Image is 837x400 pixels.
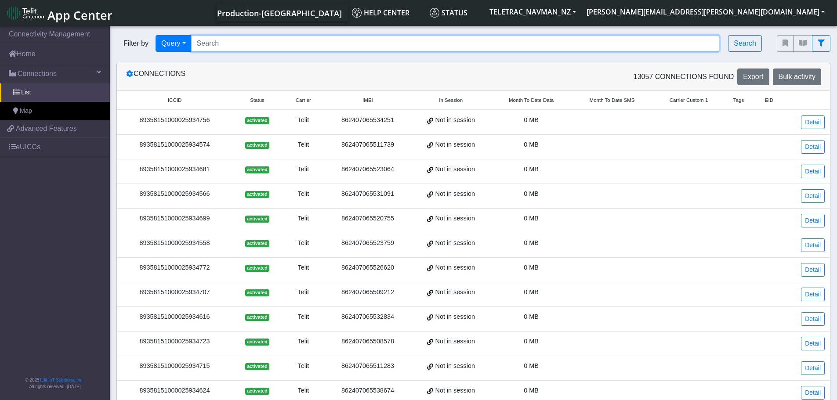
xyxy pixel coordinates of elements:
[250,97,265,104] span: Status
[217,4,341,22] a: Your current platform instance
[287,361,319,371] div: Telit
[287,238,319,248] div: Telit
[47,7,112,23] span: App Center
[509,97,554,104] span: Month To Date Data
[245,388,269,395] span: activated
[801,165,825,178] a: Detail
[287,214,319,223] div: Telit
[801,263,825,277] a: Detail
[122,189,227,199] div: 89358151000025934566
[435,238,475,248] span: Not in session
[330,140,406,150] div: 862407065511739
[168,97,181,104] span: ICCID
[122,386,227,396] div: 89358151000025934624
[765,97,773,104] span: EID
[524,362,539,369] span: 0 MB
[524,166,539,173] span: 0 MB
[245,216,269,223] span: activated
[435,214,475,223] span: Not in session
[122,214,227,223] div: 89358151000025934699
[524,387,539,394] span: 0 MB
[245,339,269,346] span: activated
[435,337,475,346] span: Not in session
[773,68,821,85] button: Bulk activity
[287,263,319,273] div: Telit
[7,6,44,20] img: logo-telit-cinterion-gw-new.png
[348,4,426,22] a: Help center
[634,72,734,82] span: 13057 Connections found
[524,116,539,123] span: 0 MB
[801,214,825,227] a: Detail
[743,73,763,80] span: Export
[524,288,539,295] span: 0 MB
[352,8,362,18] img: knowledge.svg
[524,141,539,148] span: 0 MB
[287,115,319,125] div: Telit
[245,289,269,296] span: activated
[245,191,269,198] span: activated
[330,214,406,223] div: 862407065520755
[484,4,581,20] button: TELETRAC_NAVMAN_NZ
[330,189,406,199] div: 862407065531091
[439,97,463,104] span: In Session
[119,68,474,85] div: Connections
[362,97,373,104] span: IMEI
[801,238,825,252] a: Detail
[435,140,475,150] span: Not in session
[801,337,825,350] a: Detail
[524,215,539,222] span: 0 MB
[330,337,406,346] div: 862407065508578
[435,386,475,396] span: Not in session
[122,238,227,248] div: 89358151000025934558
[20,106,32,116] span: Map
[801,386,825,400] a: Detail
[435,312,475,322] span: Not in session
[733,97,744,104] span: Tags
[245,117,269,124] span: activated
[287,386,319,396] div: Telit
[122,361,227,371] div: 89358151000025934715
[435,189,475,199] span: Not in session
[122,288,227,297] div: 89358151000025934707
[777,35,830,52] div: fitlers menu
[245,265,269,272] span: activated
[435,361,475,371] span: Not in session
[728,35,762,52] button: Search
[330,312,406,322] div: 862407065532834
[287,312,319,322] div: Telit
[156,35,192,52] button: Query
[330,115,406,125] div: 862407065534251
[287,165,319,174] div: Telit
[296,97,311,104] span: Carrier
[330,361,406,371] div: 862407065511283
[435,115,475,125] span: Not in session
[426,4,484,22] a: Status
[287,337,319,346] div: Telit
[581,4,830,20] button: [PERSON_NAME][EMAIL_ADDRESS][PERSON_NAME][DOMAIN_NAME]
[330,288,406,297] div: 862407065509212
[122,312,227,322] div: 89358151000025934616
[670,97,708,104] span: Carrier Custom 1
[435,263,475,273] span: Not in session
[245,166,269,173] span: activated
[245,314,269,321] span: activated
[18,68,57,79] span: Connections
[330,386,406,396] div: 862407065538674
[737,68,769,85] button: Export
[122,115,227,125] div: 89358151000025934756
[801,140,825,154] a: Detail
[330,238,406,248] div: 862407065523759
[524,264,539,271] span: 0 MB
[524,190,539,197] span: 0 MB
[590,97,635,104] span: Month To Date SMS
[801,115,825,129] a: Detail
[435,165,475,174] span: Not in session
[352,8,409,18] span: Help center
[21,88,31,97] span: List
[245,240,269,247] span: activated
[122,263,227,273] div: 89358151000025934772
[430,8,467,18] span: Status
[122,165,227,174] div: 89358151000025934681
[435,288,475,297] span: Not in session
[524,338,539,345] span: 0 MB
